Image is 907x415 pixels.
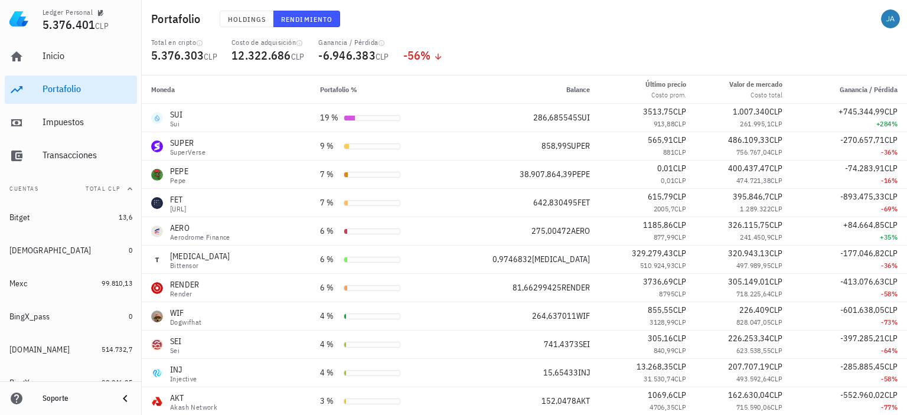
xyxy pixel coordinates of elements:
span: 840,99 [654,346,674,355]
div: Costo total [729,90,782,100]
span: CLP [673,220,686,230]
span: 241.450,9 [740,233,771,241]
span: [MEDICAL_DATA] [532,254,590,264]
span: AKT [576,396,590,406]
div: SUPER [170,137,205,149]
div: 7 % [320,197,339,209]
div: Soporte [43,394,109,403]
div: Total en cripto [151,38,217,47]
span: 226.409 [739,305,769,315]
span: CLP [673,276,686,287]
div: Ledger Personal [43,8,93,17]
div: -58 [801,288,898,300]
div: PEPE-icon [151,169,163,181]
span: CLP [674,289,686,298]
span: CLP [674,148,686,156]
div: Costo de adquisición [231,38,304,47]
span: CLP [885,333,898,344]
div: FET [170,194,186,205]
span: 207.707,19 [728,361,769,372]
span: 261.995,1 [740,119,771,128]
div: AKT [170,392,217,404]
span: 400.437,47 [728,163,769,174]
span: CLP [769,390,782,400]
th: Balance: Sin ordenar. Pulse para ordenar de forma ascendente. [441,76,599,104]
span: CLP [771,346,782,355]
span: CLP [771,233,782,241]
span: AERO [571,226,590,236]
span: CLP [673,361,686,372]
span: FET [578,197,590,208]
span: -270.657,71 [840,135,885,145]
div: 19 % [320,112,339,124]
span: CLP [674,204,686,213]
div: Transacciones [43,149,132,161]
span: CLP [885,163,898,174]
div: Valor de mercado [729,79,782,90]
span: CLP [673,163,686,174]
a: Transacciones [5,142,137,170]
h1: Portafolio [151,9,205,28]
div: 6 % [320,253,339,266]
span: Total CLP [86,185,120,192]
span: 615,79 [648,191,673,202]
span: 264,637011 [532,311,576,321]
th: Moneda [142,76,311,104]
span: 226.253,34 [728,333,769,344]
span: Holdings [227,15,266,24]
div: -56 [403,50,443,61]
a: BingX_pass 0 [5,302,137,331]
a: Inicio [5,43,137,71]
span: CLP [771,289,782,298]
span: 2005,7 [654,204,674,213]
div: WIF [170,307,202,319]
span: CLP [674,119,686,128]
div: [URL] [170,205,186,213]
span: CLP [674,261,686,270]
span: 275,00472 [531,226,571,236]
span: 3128,99 [650,318,674,326]
button: Holdings [220,11,274,27]
span: CLP [885,135,898,145]
span: 642,830495 [533,197,578,208]
span: CLP [885,276,898,287]
span: 623.538,55 [736,346,771,355]
div: Bittensor [170,262,230,269]
span: -893.475,33 [840,191,885,202]
span: 286,685545 [533,112,578,123]
span: CLP [95,21,109,31]
span: 474.721,38 [736,176,771,185]
span: 741,4373 [544,339,579,349]
div: Bitget [9,213,30,223]
div: Sei [170,347,182,354]
span: 90.246,05 [102,378,132,387]
span: 3736,69 [643,276,673,287]
span: 5.376.303 [151,47,204,63]
span: 877,99 [654,233,674,241]
span: -285.885,45 [840,361,885,372]
div: -77 [801,401,898,413]
span: CLP [885,390,898,400]
div: Último precio [645,79,686,90]
span: -397.285,21 [840,333,885,344]
span: CLP [673,333,686,344]
div: 3 % [320,395,339,407]
span: 0,01 [661,176,674,185]
span: CLP [673,191,686,202]
span: CLP [769,333,782,344]
div: AERO-icon [151,226,163,237]
span: CLP [771,403,782,411]
span: CLP [674,346,686,355]
span: 756.767,04 [736,148,771,156]
span: 13.268,35 [637,361,673,372]
span: 913,88 [654,119,674,128]
span: 395.846,7 [733,191,769,202]
div: TAO-icon [151,254,163,266]
div: -64 [801,345,898,357]
div: RENDER [170,279,200,290]
div: FET-icon [151,197,163,209]
span: CLP [673,135,686,145]
span: CLP [673,390,686,400]
div: Impuestos [43,116,132,128]
span: 0 [129,246,132,254]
